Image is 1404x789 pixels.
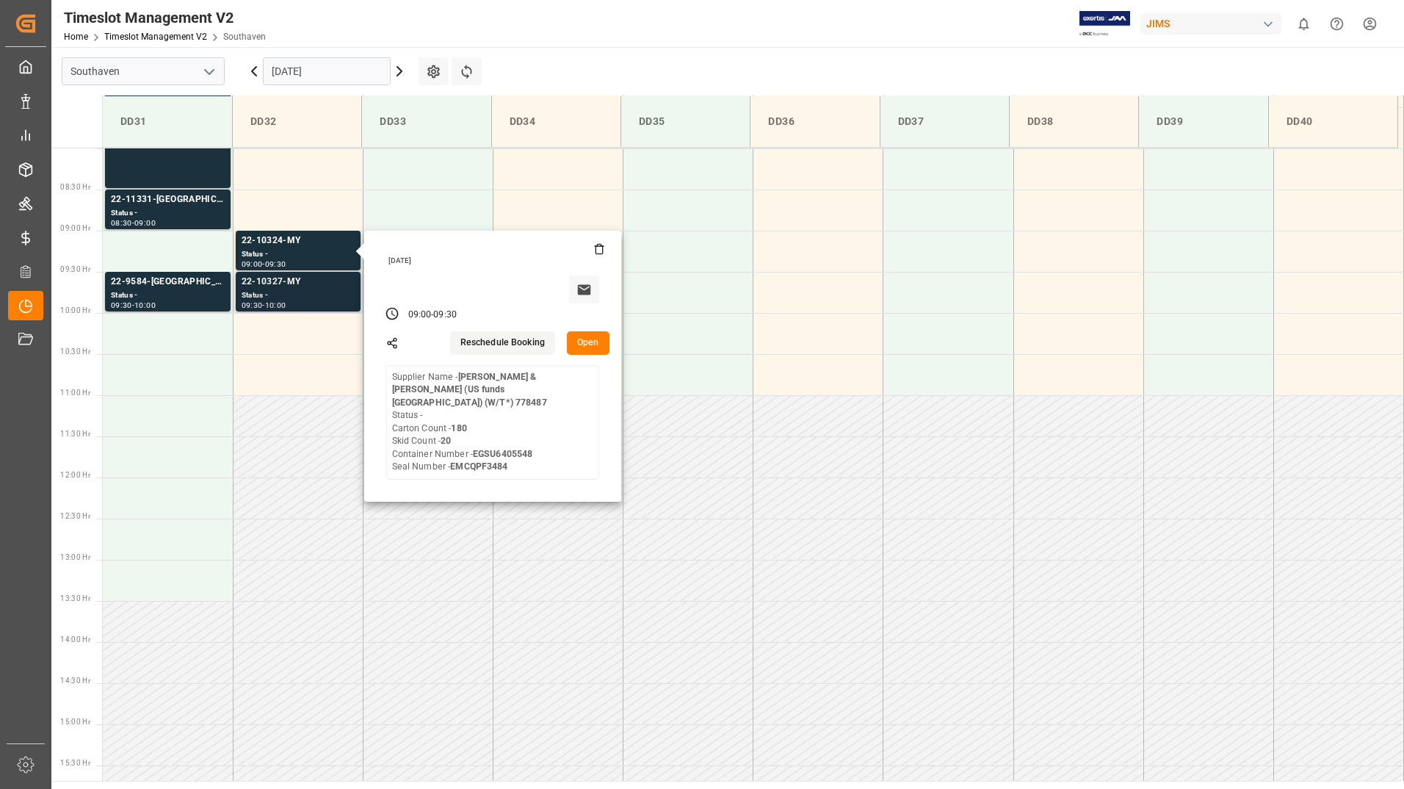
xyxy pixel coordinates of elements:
div: 09:30 [111,302,132,309]
div: Status - [111,289,225,302]
div: 09:30 [433,309,457,322]
button: Help Center [1320,7,1353,40]
div: DD37 [892,108,997,135]
div: - [262,302,264,309]
button: Reschedule Booking [450,331,555,355]
span: 11:30 Hr [60,430,90,438]
div: Supplier Name - Status - Carton Count - Skid Count - Container Number - Seal Number - [392,371,593,474]
b: EGSU6405548 [473,449,532,459]
div: 08:30 [111,220,132,226]
div: - [132,302,134,309]
b: 180 [451,423,466,433]
span: 10:00 Hr [60,306,90,314]
div: - [431,309,433,322]
div: 22-10324-MY [242,234,355,248]
button: Open [567,331,609,355]
span: 11:00 Hr [60,389,90,397]
span: 14:30 Hr [60,677,90,685]
button: show 0 new notifications [1287,7,1320,40]
div: 09:00 [242,261,263,267]
span: 09:30 Hr [60,265,90,273]
span: 14:00 Hr [60,635,90,644]
span: 08:30 Hr [60,183,90,191]
div: 22-10327-MY [242,275,355,289]
div: 22-9584-[GEOGRAPHIC_DATA] [111,275,225,289]
div: Timeslot Management V2 [64,7,266,29]
div: DD33 [374,108,479,135]
div: JIMS [1140,13,1281,35]
span: 13:00 Hr [60,553,90,561]
a: Home [64,32,88,42]
span: 15:00 Hr [60,718,90,726]
div: 09:30 [265,261,286,267]
div: DD38 [1021,108,1126,135]
div: 09:00 [408,309,432,322]
div: [DATE] [383,256,605,266]
b: EMCQPF3484 [450,461,507,472]
div: 10:00 [134,302,156,309]
div: DD40 [1281,108,1386,135]
button: JIMS [1140,10,1287,37]
div: 22-11331-[GEOGRAPHIC_DATA] [111,192,225,207]
img: Exertis%20JAM%20-%20Email%20Logo.jpg_1722504956.jpg [1079,11,1130,37]
div: Status - [242,289,355,302]
div: DD35 [633,108,738,135]
div: 09:00 [134,220,156,226]
span: 12:30 Hr [60,512,90,520]
span: 10:30 Hr [60,347,90,356]
span: 12:00 Hr [60,471,90,479]
button: open menu [198,60,220,83]
div: Status - [111,207,225,220]
div: - [132,220,134,226]
b: 20 [441,436,451,446]
div: 09:30 [242,302,263,309]
div: DD32 [245,108,350,135]
div: DD34 [504,108,609,135]
span: 15:30 Hr [60,759,90,767]
div: Status - [242,248,355,261]
b: [PERSON_NAME] & [PERSON_NAME] (US funds [GEOGRAPHIC_DATA]) (W/T*) 778487 [392,372,547,408]
input: DD-MM-YYYY [263,57,391,85]
div: 10:00 [265,302,286,309]
span: 13:30 Hr [60,594,90,602]
input: Type to search/select [62,57,225,85]
span: 09:00 Hr [60,224,90,232]
a: Timeslot Management V2 [104,32,207,42]
div: - [262,261,264,267]
div: DD36 [762,108,867,135]
div: DD39 [1151,108,1256,135]
div: DD31 [115,108,220,135]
